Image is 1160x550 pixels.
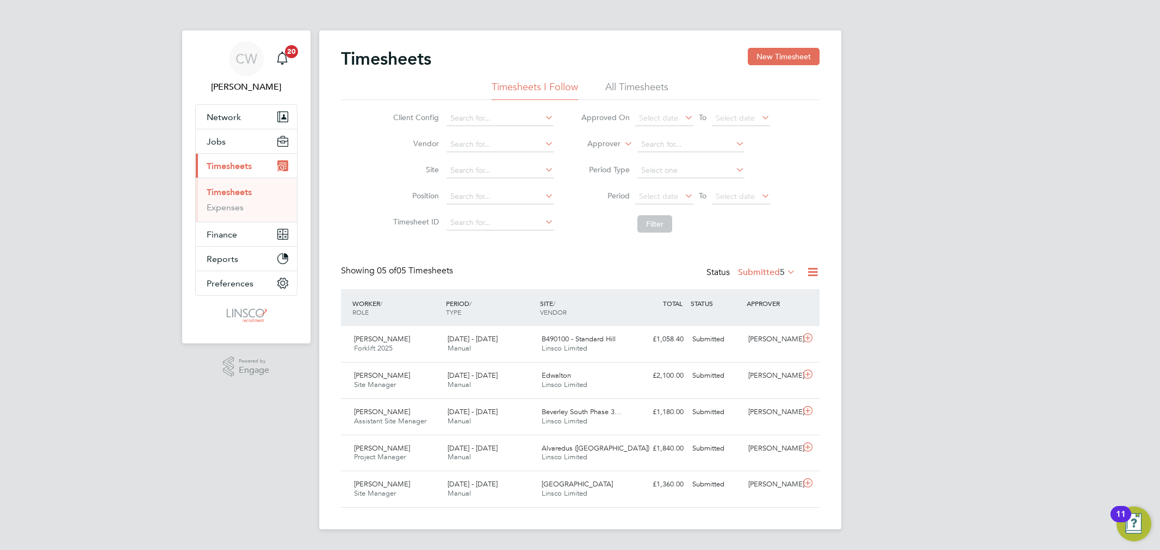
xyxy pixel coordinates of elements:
[542,479,613,489] span: [GEOGRAPHIC_DATA]
[207,278,253,289] span: Preferences
[780,267,785,278] span: 5
[639,113,678,123] span: Select date
[581,112,630,122] label: Approved On
[341,48,431,70] h2: Timesheets
[744,403,801,421] div: [PERSON_NAME]
[448,452,471,461] span: Manual
[748,48,820,65] button: New Timesheet
[195,307,297,324] a: Go to home page
[572,139,621,149] label: Approver
[716,191,755,201] span: Select date
[195,80,297,93] span: Chloe Whittall
[354,489,396,498] span: Site Manager
[207,136,226,147] span: Jobs
[196,129,297,153] button: Jobs
[354,343,393,353] span: Forklift 2025
[354,452,406,461] span: Project Manager
[446,137,554,152] input: Search for...
[540,308,567,316] span: VENDOR
[390,139,439,148] label: Vendor
[581,165,630,174] label: Period Type
[744,367,801,385] div: [PERSON_NAME]
[354,443,410,453] span: [PERSON_NAME]
[637,215,672,233] button: Filter
[631,330,688,348] div: £1,058.40
[542,416,587,426] span: Linsco Limited
[354,334,410,343] span: [PERSON_NAME]
[196,247,297,271] button: Reports
[542,334,616,343] span: B490100 - Standard Hill
[354,479,410,489] span: [PERSON_NAME]
[350,293,444,322] div: WORKER
[446,308,461,316] span: TYPE
[207,187,252,197] a: Timesheets
[639,191,678,201] span: Select date
[196,271,297,295] button: Preferences
[239,366,269,375] span: Engage
[354,380,396,389] span: Site Manager
[196,178,297,222] div: Timesheets
[390,217,439,227] label: Timesheet ID
[448,343,471,353] span: Manual
[207,229,237,240] span: Finance
[390,112,439,122] label: Client Config
[448,443,498,453] span: [DATE] - [DATE]
[688,330,745,348] div: Submitted
[688,293,745,313] div: STATUS
[637,163,745,178] input: Select one
[716,113,755,123] span: Select date
[581,191,630,201] label: Period
[688,403,745,421] div: Submitted
[377,265,453,276] span: 05 Timesheets
[542,407,622,416] span: Beverley South Phase 3…
[542,380,587,389] span: Linsco Limited
[390,191,439,201] label: Position
[688,476,745,493] div: Submitted
[738,267,796,278] label: Submitted
[631,440,688,458] div: £1,840.00
[448,416,471,426] span: Manual
[285,45,298,58] span: 20
[744,330,801,348] div: [PERSON_NAME]
[377,265,396,276] span: 05 of
[341,265,455,277] div: Showing
[492,80,578,100] li: Timesheets I Follow
[182,30,311,343] nav: Main navigation
[448,371,498,380] span: [DATE] - [DATE]
[542,452,587,461] span: Linsco Limited
[605,80,668,100] li: All Timesheets
[542,371,571,380] span: Edwalton
[207,254,238,264] span: Reports
[631,367,688,385] div: £2,100.00
[207,161,252,171] span: Timesheets
[688,440,745,458] div: Submitted
[446,189,554,204] input: Search for...
[448,479,498,489] span: [DATE] - [DATE]
[196,105,297,129] button: Network
[448,380,471,389] span: Manual
[235,52,257,66] span: CW
[631,403,688,421] div: £1,180.00
[744,293,801,313] div: APPROVER
[271,41,293,76] a: 20
[446,163,554,178] input: Search for...
[380,299,382,308] span: /
[448,489,471,498] span: Manual
[195,41,297,93] a: CW[PERSON_NAME]
[354,407,410,416] span: [PERSON_NAME]
[542,489,587,498] span: Linsco Limited
[352,308,369,316] span: ROLE
[1116,514,1126,528] div: 11
[1116,507,1151,541] button: Open Resource Center, 11 new notifications
[443,293,537,322] div: PERIOD
[744,476,801,493] div: [PERSON_NAME]
[688,367,745,385] div: Submitted
[696,189,710,203] span: To
[207,202,244,212] a: Expenses
[469,299,472,308] span: /
[354,371,410,380] span: [PERSON_NAME]
[537,293,631,322] div: SITE
[354,416,426,426] span: Assistant Site Manager
[744,440,801,458] div: [PERSON_NAME]
[446,215,554,230] input: Search for...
